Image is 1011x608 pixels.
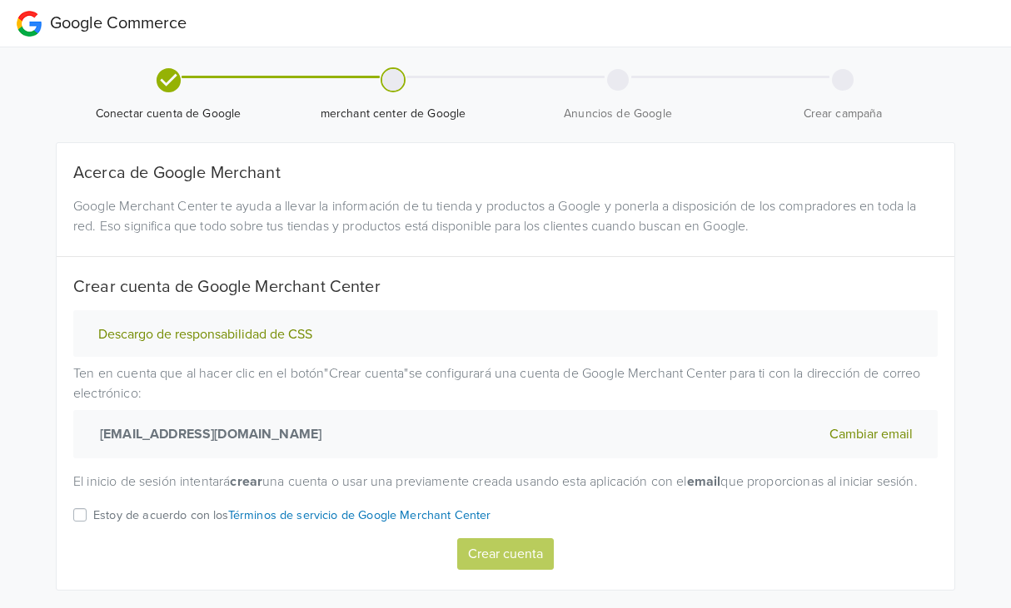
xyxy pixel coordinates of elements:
h5: Crear cuenta de Google Merchant Center [73,277,938,297]
p: El inicio de sesión intentará una cuenta o usar una previamente creada usando esta aplicación con... [73,472,938,492]
span: Google Commerce [50,13,187,33]
span: Crear campaña [737,106,949,122]
span: Anuncios de Google [512,106,724,122]
span: Conectar cuenta de Google [62,106,274,122]
a: Términos de servicio de Google Merchant Center [228,508,491,522]
div: Google Merchant Center te ayuda a llevar la información de tu tienda y productos a Google y poner... [61,196,950,236]
span: merchant center de Google [287,106,499,122]
button: Descargo de responsabilidad de CSS [93,326,317,344]
p: Estoy de acuerdo con los [93,507,491,525]
button: Cambiar email [824,423,918,445]
p: Ten en cuenta que al hacer clic en el botón " Crear cuenta " se configurará una cuenta de Google ... [73,363,938,458]
strong: email [687,473,721,490]
strong: [EMAIL_ADDRESS][DOMAIN_NAME] [93,424,321,444]
strong: crear [230,473,262,490]
h5: Acerca de Google Merchant [73,163,938,183]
